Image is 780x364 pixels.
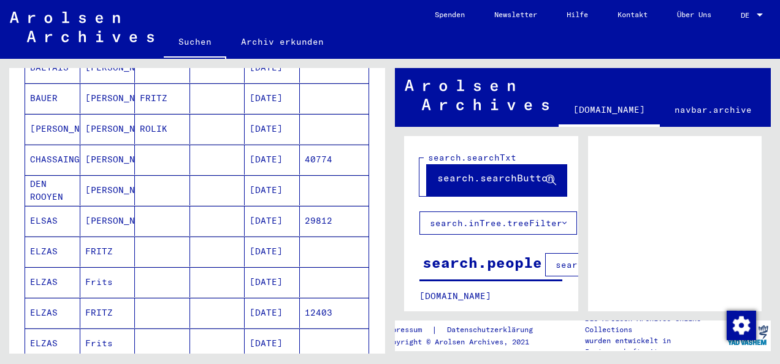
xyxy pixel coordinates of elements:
a: Suchen [164,27,226,59]
mat-cell: FRITZ [135,83,190,113]
mat-cell: ROLIK [135,114,190,144]
a: Datenschutzerklärung [437,324,548,336]
p: [DOMAIN_NAME] [419,290,562,303]
mat-cell: ELSAS [25,206,80,236]
button: search.inTree.treeFilter [419,211,577,235]
mat-cell: [DATE] [245,83,300,113]
div: search.people [422,251,542,273]
mat-cell: DEN ROOYEN [25,175,80,205]
mat-cell: FRITZ [80,298,136,328]
mat-label: search.searchTxt [428,152,516,163]
img: Arolsen_neg.svg [10,12,154,42]
span: search.searchButton [437,172,554,184]
mat-cell: Frits [80,267,136,297]
img: Zustimmung ändern [727,311,756,340]
mat-cell: [PERSON_NAME] [80,175,136,205]
mat-cell: BAUER [25,83,80,113]
a: Impressum [383,324,432,336]
mat-cell: [DATE] [245,328,300,358]
mat-cell: [PERSON_NAME] [80,83,136,113]
button: search.searchButton [427,158,567,196]
a: Archiv erkunden [226,27,338,56]
mat-cell: 40774 [300,145,369,175]
mat-cell: 29812 [300,206,369,236]
span: search.columnFilter.filter [556,259,698,270]
mat-cell: Frits [80,328,136,358]
mat-cell: ELZAS [25,298,80,328]
mat-cell: CHASSAING [25,145,80,175]
mat-cell: [DATE] [245,298,300,328]
img: yv_logo.png [725,320,771,351]
mat-cell: [PERSON_NAME] [80,145,136,175]
div: Zustimmung ändern [726,310,755,339]
mat-cell: [DATE] [245,206,300,236]
p: Die Arolsen Archives Online-Collections [585,313,724,335]
mat-cell: FRITZ [80,237,136,267]
p: Copyright © Arolsen Archives, 2021 [383,336,548,347]
a: navbar.archive [660,95,767,124]
mat-cell: [PERSON_NAME] [25,114,80,144]
span: DE [741,11,754,20]
div: | [383,324,548,336]
mat-cell: [DATE] [245,237,300,267]
mat-cell: [DATE] [245,145,300,175]
mat-cell: ELZAS [25,328,80,358]
mat-cell: [DATE] [245,114,300,144]
img: Arolsen_neg.svg [405,80,549,110]
mat-cell: [PERSON_NAME] [80,114,136,144]
mat-cell: [DATE] [245,175,300,205]
mat-cell: ELZAS [25,267,80,297]
button: search.columnFilter.filter [545,253,709,276]
a: [DOMAIN_NAME] [559,95,660,127]
mat-cell: [DATE] [245,267,300,297]
p: wurden entwickelt in Partnerschaft mit [585,335,724,357]
mat-cell: [PERSON_NAME] [80,206,136,236]
mat-cell: ELZAS [25,237,80,267]
mat-cell: 12403 [300,298,369,328]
